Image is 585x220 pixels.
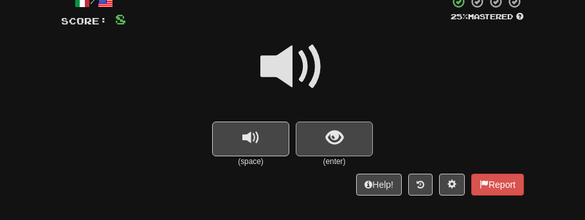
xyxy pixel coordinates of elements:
button: Help! [356,174,402,196]
button: show sentence [296,122,373,156]
small: (space) [212,156,289,167]
div: Mastered [449,12,524,22]
button: Round history (alt+y) [408,174,433,196]
span: 8 [115,11,126,27]
span: Score: [61,15,107,26]
button: Report [471,174,524,196]
button: replay audio [212,122,289,156]
span: 25 % [451,12,468,21]
small: (enter) [296,156,373,167]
